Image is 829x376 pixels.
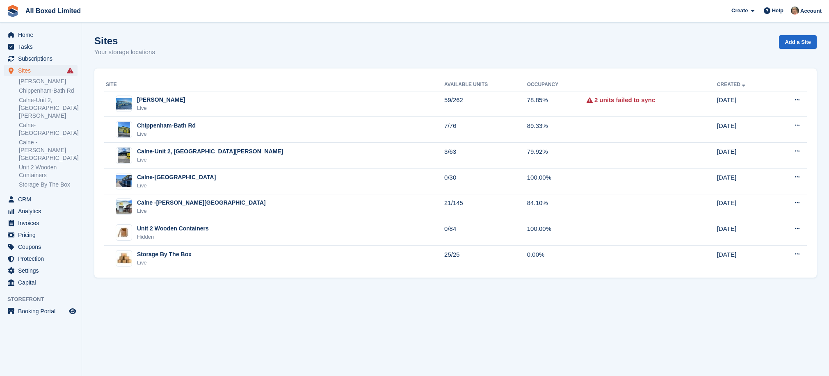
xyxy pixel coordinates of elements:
[137,96,185,104] div: [PERSON_NAME]
[137,207,266,215] div: Live
[4,65,78,76] a: menu
[104,78,444,91] th: Site
[137,121,196,130] div: Chippenham-Bath Rd
[772,7,783,15] span: Help
[18,29,67,41] span: Home
[137,224,209,233] div: Unit 2 Wooden Containers
[18,205,67,217] span: Analytics
[4,41,78,52] a: menu
[717,143,774,169] td: [DATE]
[18,229,67,241] span: Pricing
[779,35,817,49] a: Add a Site
[94,35,155,46] h1: Sites
[791,7,799,15] img: Sandie Mills
[137,156,283,164] div: Live
[800,7,822,15] span: Account
[7,5,19,17] img: stora-icon-8386f47178a22dfd0bd8f6a31ec36ba5ce8667c1dd55bd0f319d3a0aa187defe.svg
[18,53,67,64] span: Subscriptions
[444,169,527,194] td: 0/30
[527,117,587,143] td: 89.33%
[731,7,748,15] span: Create
[19,121,78,137] a: Calne-[GEOGRAPHIC_DATA]
[116,98,132,110] img: Image of Melksham-Bowerhill site
[4,205,78,217] a: menu
[527,220,587,246] td: 100.00%
[527,78,587,91] th: Occupancy
[717,82,747,87] a: Created
[22,4,84,18] a: All Boxed Limited
[137,233,209,241] div: Hidden
[18,65,67,76] span: Sites
[444,143,527,169] td: 3/63
[118,147,130,164] img: Image of Calne-Unit 2, Porte Marsh Rd site
[717,246,774,271] td: [DATE]
[137,182,216,190] div: Live
[19,139,78,162] a: Calne -[PERSON_NAME][GEOGRAPHIC_DATA]
[137,198,266,207] div: Calne -[PERSON_NAME][GEOGRAPHIC_DATA]
[18,194,67,205] span: CRM
[19,87,78,95] a: Chippenham-Bath Rd
[137,147,283,156] div: Calne-Unit 2, [GEOGRAPHIC_DATA][PERSON_NAME]
[717,194,774,220] td: [DATE]
[4,229,78,241] a: menu
[4,305,78,317] a: menu
[594,96,655,105] a: 2 units failed to sync
[116,175,132,187] img: Image of Calne-The Space Centre site
[4,53,78,64] a: menu
[19,164,78,179] a: Unit 2 Wooden Containers
[527,246,587,271] td: 0.00%
[68,306,78,316] a: Preview store
[94,48,155,57] p: Your storage locations
[18,253,67,264] span: Protection
[18,41,67,52] span: Tasks
[18,241,67,253] span: Coupons
[67,67,73,74] i: Smart entry sync failures have occurred
[717,169,774,194] td: [DATE]
[717,220,774,246] td: [DATE]
[18,217,67,229] span: Invoices
[444,117,527,143] td: 7/76
[444,194,527,220] td: 21/145
[4,277,78,288] a: menu
[137,130,196,138] div: Live
[444,78,527,91] th: Available Units
[137,173,216,182] div: Calne-[GEOGRAPHIC_DATA]
[717,91,774,117] td: [DATE]
[717,117,774,143] td: [DATE]
[4,265,78,276] a: menu
[19,77,78,85] a: [PERSON_NAME]
[116,200,132,214] img: Image of Calne -Harris Road site
[7,295,82,303] span: Storefront
[527,194,587,220] td: 84.10%
[18,305,67,317] span: Booking Portal
[4,217,78,229] a: menu
[19,96,78,120] a: Calne-Unit 2, [GEOGRAPHIC_DATA][PERSON_NAME]
[4,241,78,253] a: menu
[444,91,527,117] td: 59/262
[527,169,587,194] td: 100.00%
[4,253,78,264] a: menu
[137,104,185,112] div: Live
[118,121,130,138] img: Image of Chippenham-Bath Rd site
[527,143,587,169] td: 79.92%
[116,252,132,264] img: Image of Storage By The Box site
[116,227,132,238] img: Image of Unit 2 Wooden Containers site
[137,250,192,259] div: Storage By The Box
[444,220,527,246] td: 0/84
[137,259,192,267] div: Live
[4,194,78,205] a: menu
[18,277,67,288] span: Capital
[19,181,78,189] a: Storage By The Box
[527,91,587,117] td: 78.85%
[444,246,527,271] td: 25/25
[18,265,67,276] span: Settings
[4,29,78,41] a: menu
